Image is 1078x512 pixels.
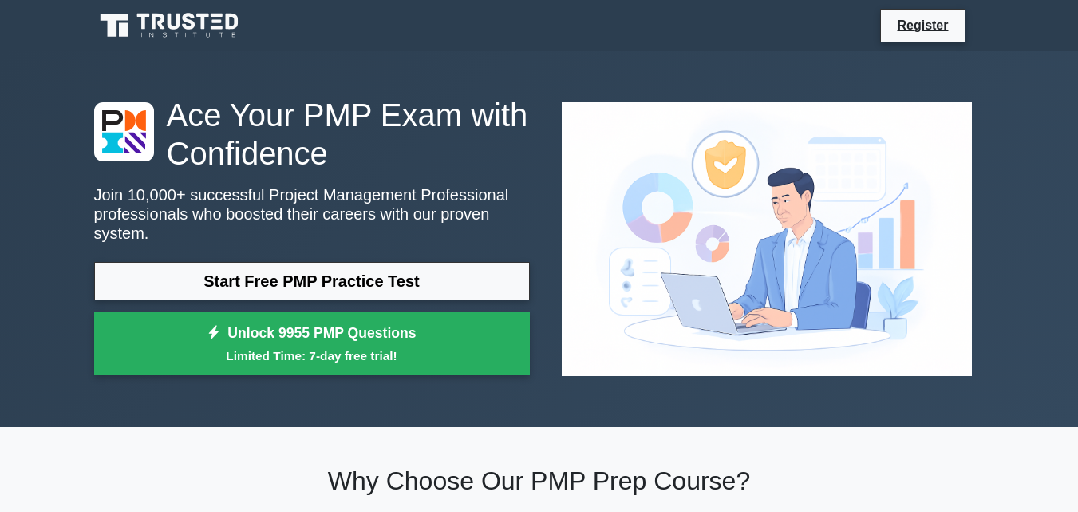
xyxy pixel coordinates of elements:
[114,347,510,365] small: Limited Time: 7-day free trial!
[94,96,530,173] h1: Ace Your PMP Exam with Confidence
[887,15,958,35] a: Register
[94,262,530,300] a: Start Free PMP Practice Test
[94,466,985,496] h2: Why Choose Our PMP Prep Course?
[549,89,985,389] img: Project Management Professional Preview
[94,312,530,376] a: Unlock 9955 PMP QuestionsLimited Time: 7-day free trial!
[94,185,530,243] p: Join 10,000+ successful Project Management Professional professionals who boosted their careers w...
